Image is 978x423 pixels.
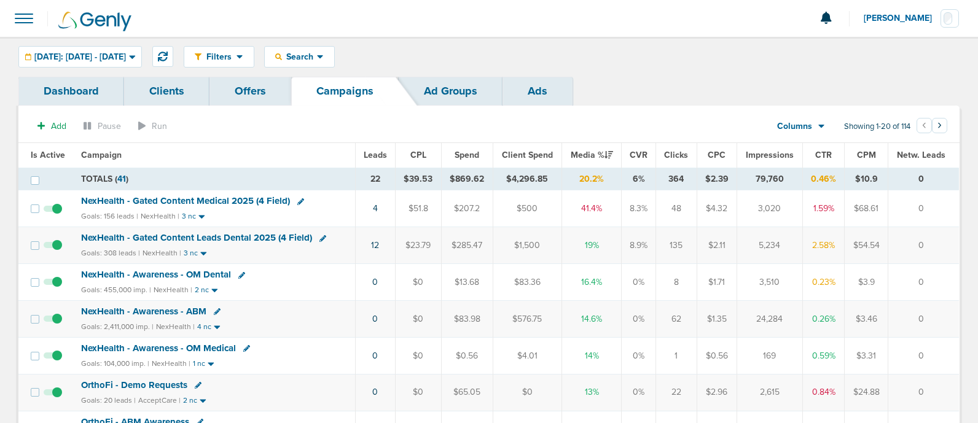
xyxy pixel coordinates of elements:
[697,337,737,374] td: $0.56
[697,190,737,227] td: $4.32
[737,227,803,264] td: 5,234
[395,168,441,190] td: $39.53
[395,337,441,374] td: $0
[746,150,794,160] span: Impressions
[656,264,697,301] td: 8
[857,150,876,160] span: CPM
[81,285,151,295] small: Goals: 455,000 imp. |
[697,227,737,264] td: $2.11
[888,168,959,190] td: 0
[802,264,844,301] td: 0.23%
[364,150,387,160] span: Leads
[81,359,149,368] small: Goals: 104,000 imp. |
[410,150,426,160] span: CPL
[395,374,441,411] td: $0
[141,212,179,220] small: NexHealth |
[81,269,231,280] span: NexHealth - Awareness - OM Dental
[697,374,737,411] td: $2.96
[291,77,399,106] a: Campaigns
[561,301,622,338] td: 14.6%
[81,306,206,317] span: NexHealth - Awareness - ABM
[844,122,910,132] span: Showing 1-20 of 114
[31,117,73,135] button: Add
[493,227,561,264] td: $1,500
[845,190,888,227] td: $68.61
[395,190,441,227] td: $51.8
[441,227,493,264] td: $285.47
[656,168,697,190] td: 364
[154,285,192,294] small: NexHealth |
[656,190,697,227] td: 48
[737,301,803,338] td: 24,284
[395,264,441,301] td: $0
[622,264,656,301] td: 0%
[737,168,803,190] td: 79,760
[51,121,66,131] span: Add
[802,374,844,411] td: 0.84%
[182,212,196,221] small: 3 nc
[864,14,941,23] span: [PERSON_NAME]
[441,190,493,227] td: $207.2
[117,174,126,184] span: 41
[441,168,493,190] td: $869.62
[184,249,198,258] small: 3 nc
[399,77,503,106] a: Ad Groups
[201,52,237,62] span: Filters
[777,120,812,133] span: Columns
[441,374,493,411] td: $65.05
[802,227,844,264] td: 2.58%
[441,301,493,338] td: $83.98
[815,150,832,160] span: CTR
[152,359,190,368] small: NexHealth |
[656,374,697,411] td: 22
[571,150,613,160] span: Media %
[561,227,622,264] td: 19%
[441,337,493,374] td: $0.56
[502,150,553,160] span: Client Spend
[845,337,888,374] td: $3.31
[193,359,205,368] small: 1 nc
[888,301,959,338] td: 0
[708,150,726,160] span: CPC
[282,52,317,62] span: Search
[31,150,65,160] span: Is Active
[622,168,656,190] td: 6%
[656,337,697,374] td: 1
[697,264,737,301] td: $1.71
[932,118,947,133] button: Go to next page
[371,240,379,250] a: 12
[81,322,154,332] small: Goals: 2,411,000 imp. |
[138,396,181,405] small: AcceptCare |
[737,264,803,301] td: 3,510
[622,337,656,374] td: 0%
[630,150,647,160] span: CVR
[372,351,378,361] a: 0
[156,322,195,331] small: NexHealth |
[697,301,737,338] td: $1.35
[802,337,844,374] td: 0.59%
[81,379,187,390] span: OrthoFi - Demo Requests
[503,77,573,106] a: Ads
[802,190,844,227] td: 1.59%
[81,212,138,221] small: Goals: 156 leads |
[622,301,656,338] td: 0%
[493,264,561,301] td: $83.36
[81,232,312,243] span: NexHealth - Gated Content Leads Dental 2025 (4 Field)
[561,264,622,301] td: 16.4%
[395,227,441,264] td: $23.79
[656,227,697,264] td: 135
[845,374,888,411] td: $24.88
[58,12,131,31] img: Genly
[802,168,844,190] td: 0.46%
[493,190,561,227] td: $500
[493,301,561,338] td: $576.75
[373,203,378,214] a: 4
[622,374,656,411] td: 0%
[845,168,888,190] td: $10.9
[209,77,291,106] a: Offers
[74,168,355,190] td: TOTALS ( )
[888,227,959,264] td: 0
[197,322,211,332] small: 4 nc
[372,387,378,397] a: 0
[355,168,395,190] td: 22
